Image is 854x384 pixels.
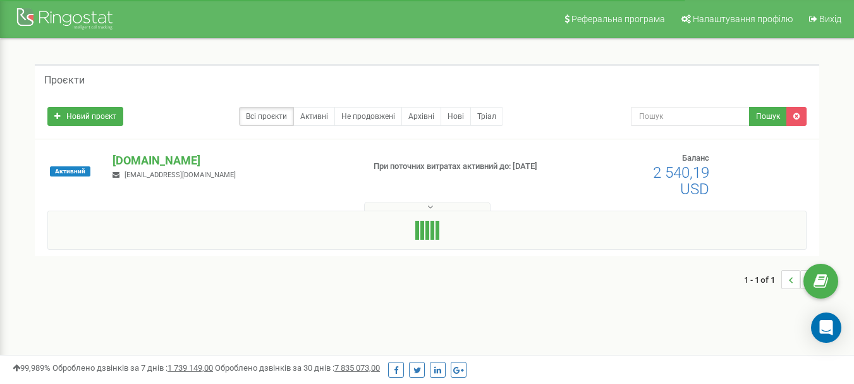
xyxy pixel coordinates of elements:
span: Оброблено дзвінків за 30 днів : [215,363,380,373]
a: Всі проєкти [239,107,294,126]
a: Архівні [401,107,441,126]
p: [DOMAIN_NAME] [113,152,353,169]
span: Оброблено дзвінків за 7 днів : [52,363,213,373]
a: Новий проєкт [47,107,123,126]
div: Open Intercom Messenger [811,313,841,343]
a: Нові [441,107,471,126]
nav: ... [744,257,819,302]
p: При поточних витратах активний до: [DATE] [374,161,549,173]
span: Баланс [682,153,709,163]
span: 2 540,19 USD [653,164,709,198]
a: Не продовжені [334,107,402,126]
button: Пошук [749,107,787,126]
a: Активні [293,107,335,126]
span: Налаштування профілю [693,14,793,24]
span: Реферальна програма [571,14,665,24]
a: Тріал [470,107,503,126]
span: [EMAIL_ADDRESS][DOMAIN_NAME] [125,171,236,179]
span: 99,989% [13,363,51,373]
span: Активний [50,166,90,177]
span: 1 - 1 of 1 [744,270,781,289]
u: 7 835 073,00 [334,363,380,373]
input: Пошук [631,107,750,126]
u: 1 739 149,00 [168,363,213,373]
span: Вихід [819,14,841,24]
h5: Проєкти [44,75,85,86]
